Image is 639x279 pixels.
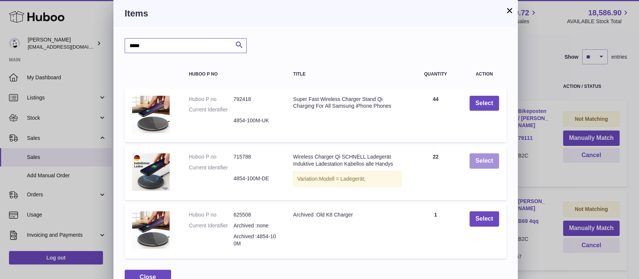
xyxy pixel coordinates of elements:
dt: Huboo P no [189,153,233,160]
td: 22 [409,146,462,200]
button: Select [469,96,499,111]
h3: Items [125,7,506,19]
img: Archived :Old K8 Charger [132,211,170,249]
img: Super Fast Wireless Charger Stand Qi Charging For All Samsung iPhone Phones [132,96,170,133]
dd: 4854-100M-UK [234,117,278,124]
div: Wireless Charger Qi SCHNELL Ladegerät Induktive Ladestation Kabellos alle Handys [293,153,402,168]
dt: Huboo P no [189,211,233,218]
div: Variation: [293,171,402,187]
dt: Huboo P no [189,96,233,103]
div: Super Fast Wireless Charger Stand Qi Charging For All Samsung iPhone Phones [293,96,402,110]
dd: 715788 [234,153,278,160]
dt: Current Identifier [189,106,233,113]
button: Select [469,153,499,169]
dt: Current Identifier [189,222,233,229]
span: Modell = Ladegerät; [319,176,365,182]
div: Archived :Old K8 Charger [293,211,402,218]
dd: 792418 [234,96,278,103]
th: Action [462,64,506,84]
td: 44 [409,88,462,142]
th: Quantity [409,64,462,84]
img: Wireless Charger Qi SCHNELL Ladegerät Induktive Ladestation Kabellos alle Handys [132,153,170,191]
button: Select [469,211,499,227]
dd: 625508 [234,211,278,218]
th: Huboo P no [181,64,286,84]
dd: Archived :4854-100M [234,233,278,247]
dd: 4854-100M-DE [234,175,278,182]
td: 1 [409,204,462,258]
dt: Current Identifier [189,164,233,171]
dd: Archived :none [234,222,278,229]
th: Title [286,64,409,84]
button: × [505,6,514,15]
